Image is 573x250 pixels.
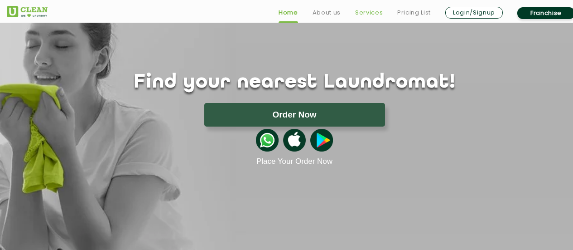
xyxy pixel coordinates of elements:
[397,7,431,18] a: Pricing List
[204,103,385,127] button: Order Now
[279,7,298,18] a: Home
[283,129,306,152] img: apple-icon.png
[313,7,341,18] a: About us
[445,7,503,19] a: Login/Signup
[7,6,48,17] img: UClean Laundry and Dry Cleaning
[256,157,332,166] a: Place Your Order Now
[256,129,279,152] img: whatsappicon.png
[355,7,383,18] a: Services
[310,129,333,152] img: playstoreicon.png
